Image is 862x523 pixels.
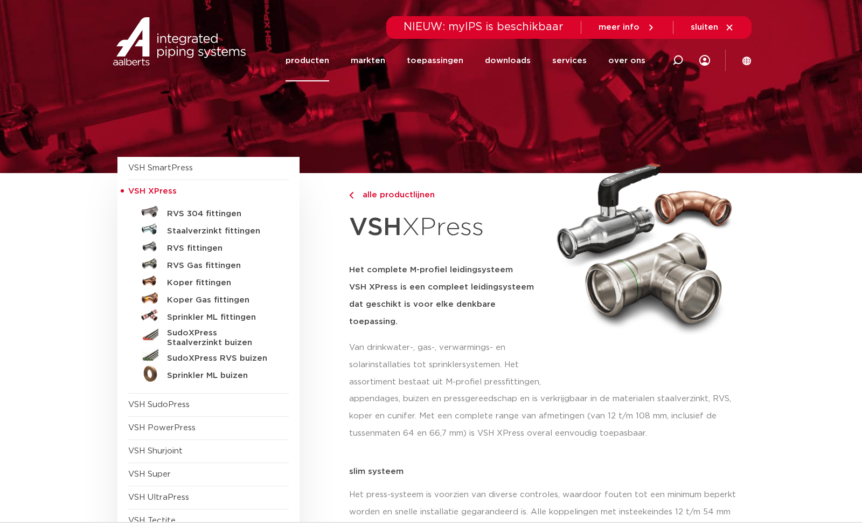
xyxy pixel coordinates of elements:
[167,261,274,271] h5: RVS Gas fittingen
[349,215,402,240] strong: VSH
[349,192,353,199] img: chevron-right.svg
[599,23,639,31] span: meer info
[167,295,274,305] h5: Koper Gas fittingen
[128,365,289,382] a: Sprinkler ML buizen
[167,328,274,348] h5: SudoXPress Staalverzinkt buizen
[407,40,463,81] a: toepassingen
[128,307,289,324] a: Sprinkler ML fittingen
[485,40,531,81] a: downloads
[356,191,435,199] span: alle productlijnen
[286,40,645,81] nav: Menu
[349,339,544,391] p: Van drinkwater-, gas-, verwarmings- en solarinstallaties tot sprinklersystemen. Het assortiment b...
[404,22,564,32] span: NIEUW: myIPS is beschikbaar
[128,447,183,455] a: VSH Shurjoint
[128,290,289,307] a: Koper Gas fittingen
[128,221,289,238] a: Staalverzinkt fittingen
[128,324,289,348] a: SudoXPress Staalverzinkt buizen
[167,313,274,322] h5: Sprinkler ML fittingen
[128,493,189,501] a: VSH UltraPress
[128,401,190,409] a: VSH SudoPress
[128,203,289,221] a: RVS 304 fittingen
[286,40,329,81] a: producten
[128,272,289,290] a: Koper fittingen
[167,354,274,363] h5: SudoXPress RVS buizen
[167,209,274,219] h5: RVS 304 fittingen
[167,244,274,253] h5: RVS fittingen
[167,226,274,236] h5: Staalverzinkt fittingen
[167,371,274,381] h5: Sprinkler ML buizen
[128,238,289,255] a: RVS fittingen
[167,278,274,288] h5: Koper fittingen
[128,348,289,365] a: SudoXPress RVS buizen
[691,23,734,32] a: sluiten
[128,255,289,272] a: RVS Gas fittingen
[691,23,718,31] span: sluiten
[349,390,745,442] p: appendages, buizen en pressgereedschap en is verkrijgbaar in de materialen staalverzinkt, RVS, ko...
[349,467,745,476] p: slim systeem
[128,470,171,478] a: VSH Super
[599,23,656,32] a: meer info
[128,187,177,195] span: VSH XPress
[351,40,385,81] a: markten
[608,40,645,81] a: over ons
[552,40,587,81] a: services
[128,164,193,172] a: VSH SmartPress
[349,261,544,331] h5: Het complete M-profiel leidingsysteem VSH XPress is een compleet leidingsysteem dat geschikt is v...
[349,207,544,249] h1: XPress
[128,424,196,432] a: VSH PowerPress
[349,189,544,202] a: alle productlijnen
